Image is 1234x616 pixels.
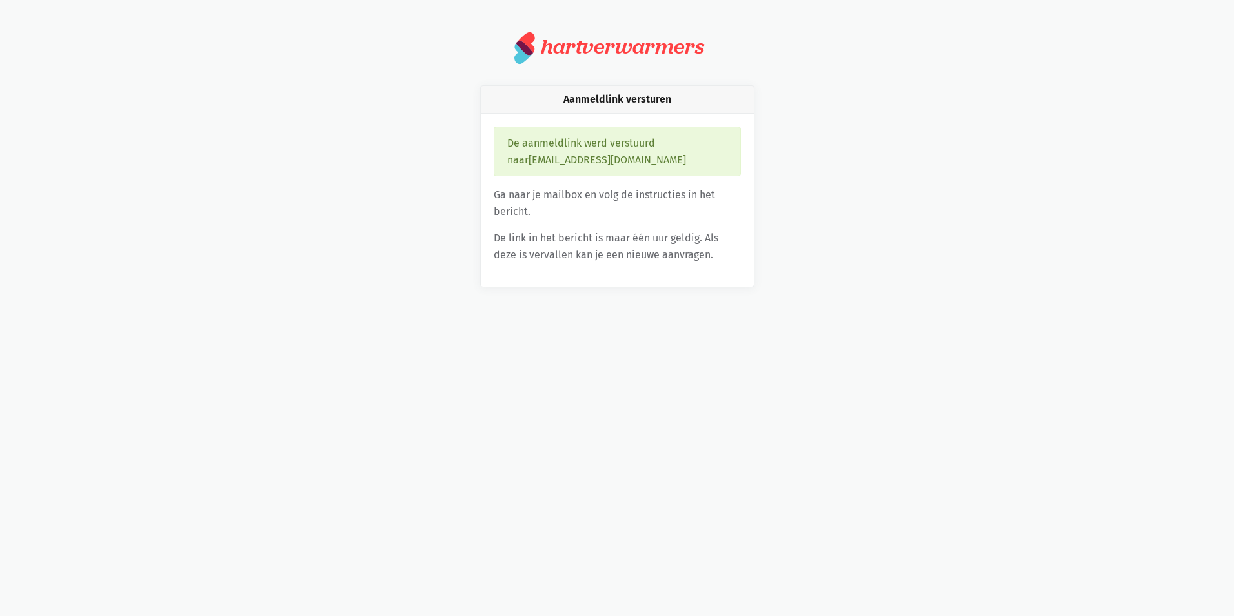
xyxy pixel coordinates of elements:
a: hartverwarmers [514,31,720,65]
img: logo.svg [514,31,536,65]
p: Ga naar je mailbox en volg de instructies in het bericht. [494,187,741,220]
div: De aanmeldlink werd verstuurd naar [EMAIL_ADDRESS][DOMAIN_NAME] [494,127,741,176]
div: hartverwarmers [541,35,704,59]
p: De link in het bericht is maar één uur geldig. Als deze is vervallen kan je een nieuwe aanvragen. [494,230,741,263]
div: Aanmeldlink versturen [481,86,754,114]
